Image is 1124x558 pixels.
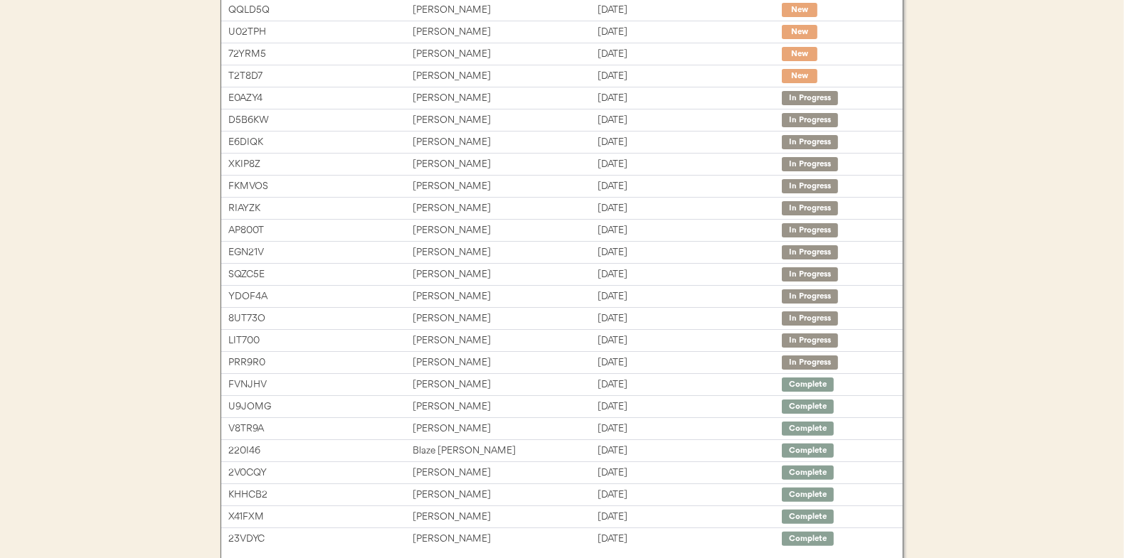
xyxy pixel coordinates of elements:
div: [PERSON_NAME] [413,355,597,371]
div: [DATE] [598,245,782,261]
div: D5B6KW [228,112,413,129]
div: 220I46 [228,443,413,459]
div: [DATE] [598,509,782,525]
div: [DATE] [598,333,782,349]
div: EGN21V [228,245,413,261]
div: [PERSON_NAME] [413,222,597,239]
div: [DATE] [598,156,782,173]
div: [PERSON_NAME] [413,267,597,283]
div: YDOF4A [228,289,413,305]
div: [DATE] [598,421,782,437]
div: [DATE] [598,24,782,41]
div: [DATE] [598,377,782,393]
div: [DATE] [598,112,782,129]
div: [PERSON_NAME] [413,178,597,195]
div: [PERSON_NAME] [413,399,597,415]
div: [PERSON_NAME] [413,421,597,437]
div: E6DIQK [228,134,413,151]
div: [DATE] [598,178,782,195]
div: [PERSON_NAME] [413,156,597,173]
div: LIT700 [228,333,413,349]
div: FVNJHV [228,377,413,393]
div: 23VDYC [228,531,413,547]
div: [DATE] [598,289,782,305]
div: [PERSON_NAME] [413,377,597,393]
div: KHHCB2 [228,487,413,503]
div: [DATE] [598,443,782,459]
div: U02TPH [228,24,413,41]
div: [DATE] [598,399,782,415]
div: [DATE] [598,46,782,63]
div: [PERSON_NAME] [413,245,597,261]
div: [DATE] [598,90,782,107]
div: [PERSON_NAME] [413,289,597,305]
div: [DATE] [598,355,782,371]
div: QQLD5Q [228,2,413,18]
div: [PERSON_NAME] [413,200,597,217]
div: [PERSON_NAME] [413,333,597,349]
div: AP800T [228,222,413,239]
div: 72YRM5 [228,46,413,63]
div: [PERSON_NAME] [413,311,597,327]
div: [PERSON_NAME] [413,487,597,503]
div: 2V0CQY [228,465,413,481]
div: [PERSON_NAME] [413,509,597,525]
div: [PERSON_NAME] [413,90,597,107]
div: [DATE] [598,487,782,503]
div: SQZC5E [228,267,413,283]
div: [DATE] [598,200,782,217]
div: U9JOMG [228,399,413,415]
div: [PERSON_NAME] [413,531,597,547]
div: [PERSON_NAME] [413,24,597,41]
div: RIAYZK [228,200,413,217]
div: Blaze [PERSON_NAME] [413,443,597,459]
div: V8TR9A [228,421,413,437]
div: [PERSON_NAME] [413,46,597,63]
div: 8UT73O [228,311,413,327]
div: FKMVOS [228,178,413,195]
div: [DATE] [598,465,782,481]
div: [PERSON_NAME] [413,2,597,18]
div: [DATE] [598,531,782,547]
div: [PERSON_NAME] [413,112,597,129]
div: T2T8D7 [228,68,413,85]
div: [DATE] [598,2,782,18]
div: [DATE] [598,134,782,151]
div: [DATE] [598,311,782,327]
div: [DATE] [598,222,782,239]
div: XKIP8Z [228,156,413,173]
div: [PERSON_NAME] [413,68,597,85]
div: PRR9R0 [228,355,413,371]
div: [DATE] [598,267,782,283]
div: X41FXM [228,509,413,525]
div: E0AZY4 [228,90,413,107]
div: [PERSON_NAME] [413,134,597,151]
div: [DATE] [598,68,782,85]
div: [PERSON_NAME] [413,465,597,481]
